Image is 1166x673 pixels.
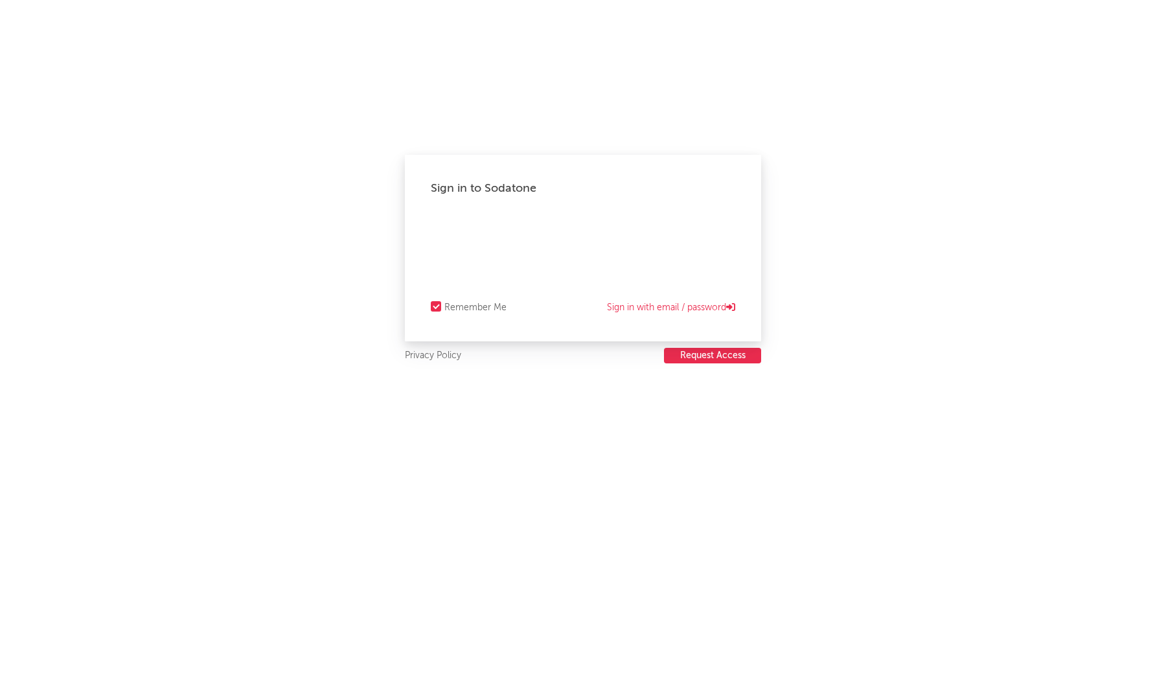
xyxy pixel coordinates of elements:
a: Privacy Policy [405,348,461,364]
div: Remember Me [444,300,507,315]
div: Sign in to Sodatone [431,181,735,196]
a: Sign in with email / password [607,300,735,315]
button: Request Access [664,348,761,363]
a: Request Access [664,348,761,364]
